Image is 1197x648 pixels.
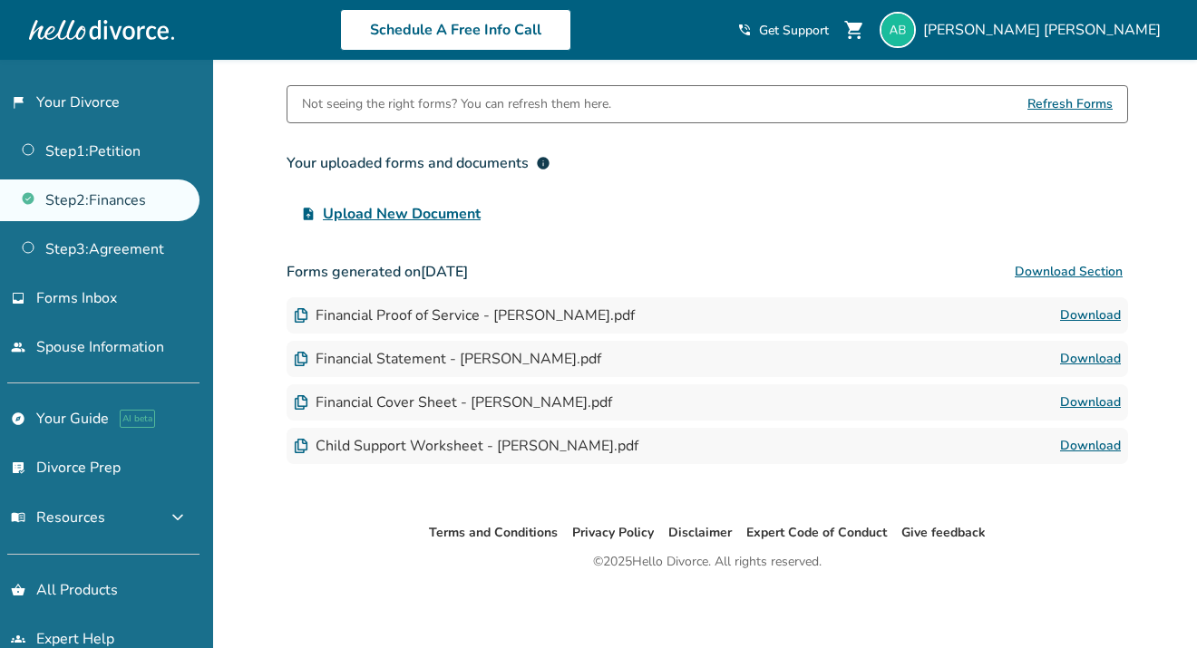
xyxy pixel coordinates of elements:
[1009,254,1128,290] button: Download Section
[287,254,1128,290] h3: Forms generated on [DATE]
[11,95,25,110] span: flag_2
[536,156,550,170] span: info
[294,436,638,456] div: Child Support Worksheet - [PERSON_NAME].pdf
[294,439,308,453] img: Document
[287,152,550,174] div: Your uploaded forms and documents
[36,288,117,308] span: Forms Inbox
[340,9,571,51] a: Schedule A Free Info Call
[294,352,308,366] img: Document
[1060,392,1121,413] a: Download
[1060,348,1121,370] a: Download
[429,524,558,541] a: Terms and Conditions
[301,207,316,221] span: upload_file
[1027,86,1113,122] span: Refresh Forms
[294,305,635,325] div: Financial Proof of Service - [PERSON_NAME].pdf
[323,203,481,225] span: Upload New Document
[593,551,822,573] div: © 2025 Hello Divorce. All rights reserved.
[746,524,887,541] a: Expert Code of Conduct
[294,395,308,410] img: Document
[294,392,612,412] div: Financial Cover Sheet - [PERSON_NAME].pdf
[759,22,829,39] span: Get Support
[294,349,601,369] div: Financial Statement - [PERSON_NAME].pdf
[1106,561,1197,648] iframe: Chat Widget
[11,508,105,527] span: Resources
[572,524,654,541] a: Privacy Policy
[1060,435,1121,457] a: Download
[901,522,986,544] li: Give feedback
[668,522,732,544] li: Disclaimer
[120,410,155,428] span: AI beta
[167,507,189,528] span: expand_more
[737,23,752,37] span: phone_in_talk
[11,632,25,646] span: groups
[11,411,25,426] span: explore
[11,291,25,305] span: inbox
[294,308,308,323] img: Document
[11,460,25,475] span: list_alt_check
[1060,305,1121,326] a: Download
[843,19,865,41] span: shopping_cart
[11,340,25,354] span: people
[302,86,611,122] div: Not seeing the right forms? You can refresh them here.
[11,510,25,525] span: menu_book
[737,22,829,39] a: phone_in_talkGet Support
[11,583,25,597] span: shopping_basket
[923,20,1168,40] span: [PERSON_NAME] [PERSON_NAME]
[880,12,916,48] img: baudrey@live.com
